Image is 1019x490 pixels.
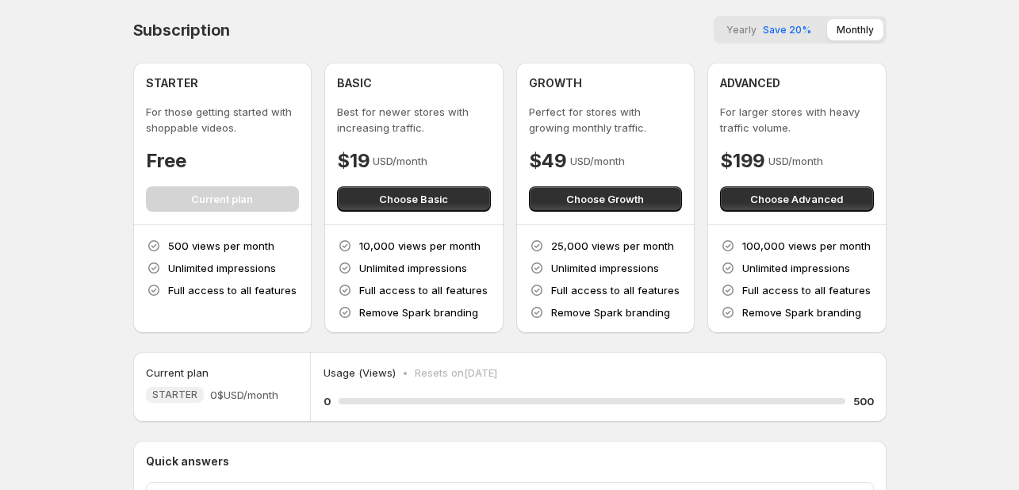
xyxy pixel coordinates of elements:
p: USD/month [373,153,427,169]
span: Choose Basic [379,191,448,207]
h4: GROWTH [529,75,582,91]
p: Remove Spark branding [551,304,670,320]
p: USD/month [768,153,823,169]
button: Monthly [827,19,883,40]
p: 10,000 views per month [359,238,481,254]
h5: 0 [324,393,331,409]
h5: 500 [853,393,874,409]
button: Choose Advanced [720,186,874,212]
h4: BASIC [337,75,372,91]
p: Resets on [DATE] [415,365,497,381]
p: Best for newer stores with increasing traffic. [337,104,491,136]
h4: STARTER [146,75,198,91]
h4: $199 [720,148,765,174]
h4: $19 [337,148,370,174]
p: Unlimited impressions [359,260,467,276]
h4: $49 [529,148,567,174]
span: Yearly [726,24,757,36]
p: Full access to all features [551,282,680,298]
p: Quick answers [146,454,874,469]
p: 100,000 views per month [742,238,871,254]
p: 25,000 views per month [551,238,674,254]
p: • [402,365,408,381]
p: Remove Spark branding [742,304,861,320]
p: Full access to all features [168,282,297,298]
p: Usage (Views) [324,365,396,381]
p: For larger stores with heavy traffic volume. [720,104,874,136]
h5: Current plan [146,365,209,381]
p: USD/month [570,153,625,169]
button: Choose Growth [529,186,683,212]
span: Save 20% [763,24,811,36]
p: Unlimited impressions [742,260,850,276]
h4: ADVANCED [720,75,780,91]
p: For those getting started with shoppable videos. [146,104,300,136]
span: 0$ USD/month [210,387,278,403]
p: Full access to all features [359,282,488,298]
button: YearlySave 20% [717,19,821,40]
span: Choose Growth [566,191,644,207]
p: Full access to all features [742,282,871,298]
button: Choose Basic [337,186,491,212]
span: Choose Advanced [750,191,843,207]
h4: Free [146,148,186,174]
p: Unlimited impressions [168,260,276,276]
span: STARTER [152,389,197,401]
p: Remove Spark branding [359,304,478,320]
h4: Subscription [133,21,231,40]
p: Unlimited impressions [551,260,659,276]
p: 500 views per month [168,238,274,254]
p: Perfect for stores with growing monthly traffic. [529,104,683,136]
